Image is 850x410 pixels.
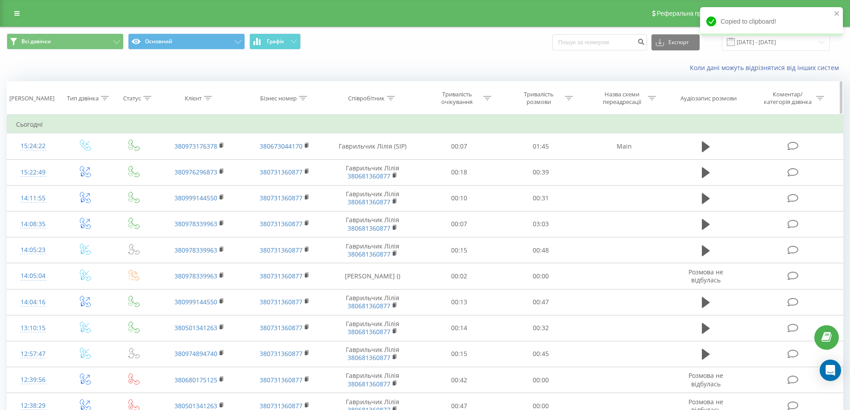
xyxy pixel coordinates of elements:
[419,341,500,367] td: 00:15
[260,246,303,254] a: 380731360877
[327,289,419,315] td: Гаврильчик Лілія
[762,91,814,106] div: Коментар/категорія дзвінка
[260,168,303,176] a: 380731360877
[174,376,217,384] a: 380680175125
[348,250,390,258] a: 380681360877
[688,371,723,388] span: Розмова не відбулась
[552,34,647,50] input: Пошук за номером
[348,380,390,388] a: 380681360877
[500,237,582,263] td: 00:48
[348,95,385,102] div: Співробітник
[327,237,419,263] td: Гаврильчик Лілія
[260,194,303,202] a: 380731360877
[598,91,646,106] div: Назва схеми переадресації
[16,267,50,285] div: 14:05:04
[16,371,50,389] div: 12:39:56
[419,185,500,211] td: 00:10
[500,315,582,341] td: 00:32
[16,241,50,259] div: 14:05:23
[67,95,99,102] div: Тип дзвінка
[174,168,217,176] a: 380976296873
[174,272,217,280] a: 380978339963
[419,237,500,263] td: 00:15
[327,341,419,367] td: Гаврильчик Лілія
[500,211,582,237] td: 03:03
[9,95,54,102] div: [PERSON_NAME]
[123,95,141,102] div: Статус
[820,360,841,381] div: Open Intercom Messenger
[16,164,50,181] div: 15:22:49
[174,246,217,254] a: 380978339963
[267,38,284,45] span: Графік
[327,367,419,393] td: Гаврильчик Лілія
[419,289,500,315] td: 00:13
[174,323,217,332] a: 380501341263
[348,172,390,180] a: 380681360877
[500,159,582,185] td: 00:39
[688,268,723,284] span: Розмова не відбулась
[348,327,390,336] a: 380681360877
[260,376,303,384] a: 380731360877
[433,91,481,106] div: Тривалість очікування
[185,95,202,102] div: Клієнт
[500,367,582,393] td: 00:00
[174,402,217,410] a: 380501341263
[651,34,700,50] button: Експорт
[581,133,666,159] td: Main
[174,298,217,306] a: 380999144550
[260,402,303,410] a: 380731360877
[419,211,500,237] td: 00:07
[680,95,737,102] div: Аудіозапис розмови
[7,116,843,133] td: Сьогодні
[419,159,500,185] td: 00:18
[260,219,303,228] a: 380731360877
[16,190,50,207] div: 14:11:55
[260,272,303,280] a: 380731360877
[16,294,50,311] div: 14:04:16
[16,215,50,233] div: 14:08:35
[16,319,50,337] div: 13:10:15
[327,133,419,159] td: Гаврильчик Лілія (SIP)
[260,323,303,332] a: 380731360877
[327,185,419,211] td: Гаврильчик Лілія
[128,33,245,50] button: Основний
[700,7,843,36] div: Copied to clipboard!
[21,38,51,45] span: Всі дзвінки
[174,349,217,358] a: 380974894740
[348,353,390,362] a: 380681360877
[174,219,217,228] a: 380978339963
[419,263,500,289] td: 00:02
[260,298,303,306] a: 380731360877
[249,33,301,50] button: Графік
[500,341,582,367] td: 00:45
[260,349,303,358] a: 380731360877
[515,91,563,106] div: Тривалість розмови
[260,95,297,102] div: Бізнес номер
[834,10,840,18] button: close
[7,33,124,50] button: Всі дзвінки
[327,211,419,237] td: Гаврильчик Лілія
[260,142,303,150] a: 380673044170
[174,194,217,202] a: 380999144550
[419,133,500,159] td: 00:07
[174,142,217,150] a: 380973176378
[16,345,50,363] div: 12:57:47
[348,224,390,232] a: 380681360877
[327,159,419,185] td: Гаврильчик Лілія
[327,315,419,341] td: Гаврильчик Лілія
[657,10,722,17] span: Реферальна програма
[348,198,390,206] a: 380681360877
[500,289,582,315] td: 00:47
[327,263,419,289] td: [PERSON_NAME] ()
[500,133,582,159] td: 01:45
[419,367,500,393] td: 00:42
[690,63,843,72] a: Коли дані можуть відрізнятися вiд інших систем
[500,185,582,211] td: 00:31
[16,137,50,155] div: 15:24:22
[419,315,500,341] td: 00:14
[348,302,390,310] a: 380681360877
[500,263,582,289] td: 00:00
